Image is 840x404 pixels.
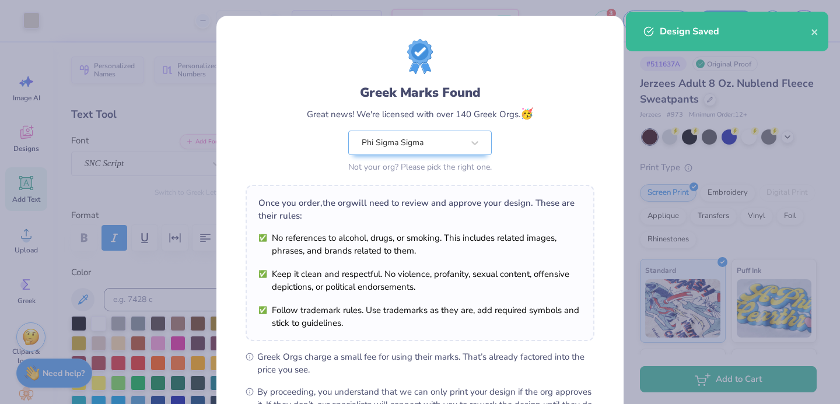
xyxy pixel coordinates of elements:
img: License badge [407,39,433,74]
button: close [811,24,819,38]
div: Design Saved [660,24,811,38]
div: Once you order, the org will need to review and approve your design. These are their rules: [258,196,582,222]
div: Not your org? Please pick the right one. [348,161,492,173]
span: 🥳 [520,107,533,121]
span: Greek Orgs charge a small fee for using their marks. That’s already factored into the price you see. [257,350,594,376]
li: Follow trademark rules. Use trademarks as they are, add required symbols and stick to guidelines. [258,304,582,329]
div: Great news! We're licensed with over 140 Greek Orgs. [307,106,533,122]
div: Greek Marks Found [360,83,481,102]
li: Keep it clean and respectful. No violence, profanity, sexual content, offensive depictions, or po... [258,268,582,293]
li: No references to alcohol, drugs, or smoking. This includes related images, phrases, and brands re... [258,231,582,257]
